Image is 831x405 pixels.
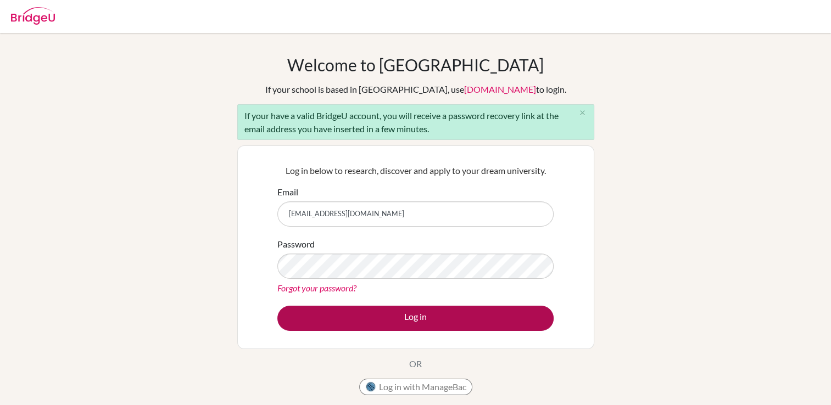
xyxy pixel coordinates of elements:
button: Close [572,105,594,121]
div: If your school is based in [GEOGRAPHIC_DATA], use to login. [265,83,566,96]
img: Bridge-U [11,7,55,25]
a: Forgot your password? [277,283,356,293]
p: OR [409,357,422,370]
label: Password [277,238,315,251]
i: close [578,109,587,117]
a: [DOMAIN_NAME] [464,84,536,94]
h1: Welcome to [GEOGRAPHIC_DATA] [287,55,544,75]
div: If your have a valid BridgeU account, you will receive a password recovery link at the email addr... [237,104,594,140]
p: Log in below to research, discover and apply to your dream university. [277,164,554,177]
button: Log in with ManageBac [359,379,472,395]
label: Email [277,185,298,199]
button: Log in [277,306,554,331]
